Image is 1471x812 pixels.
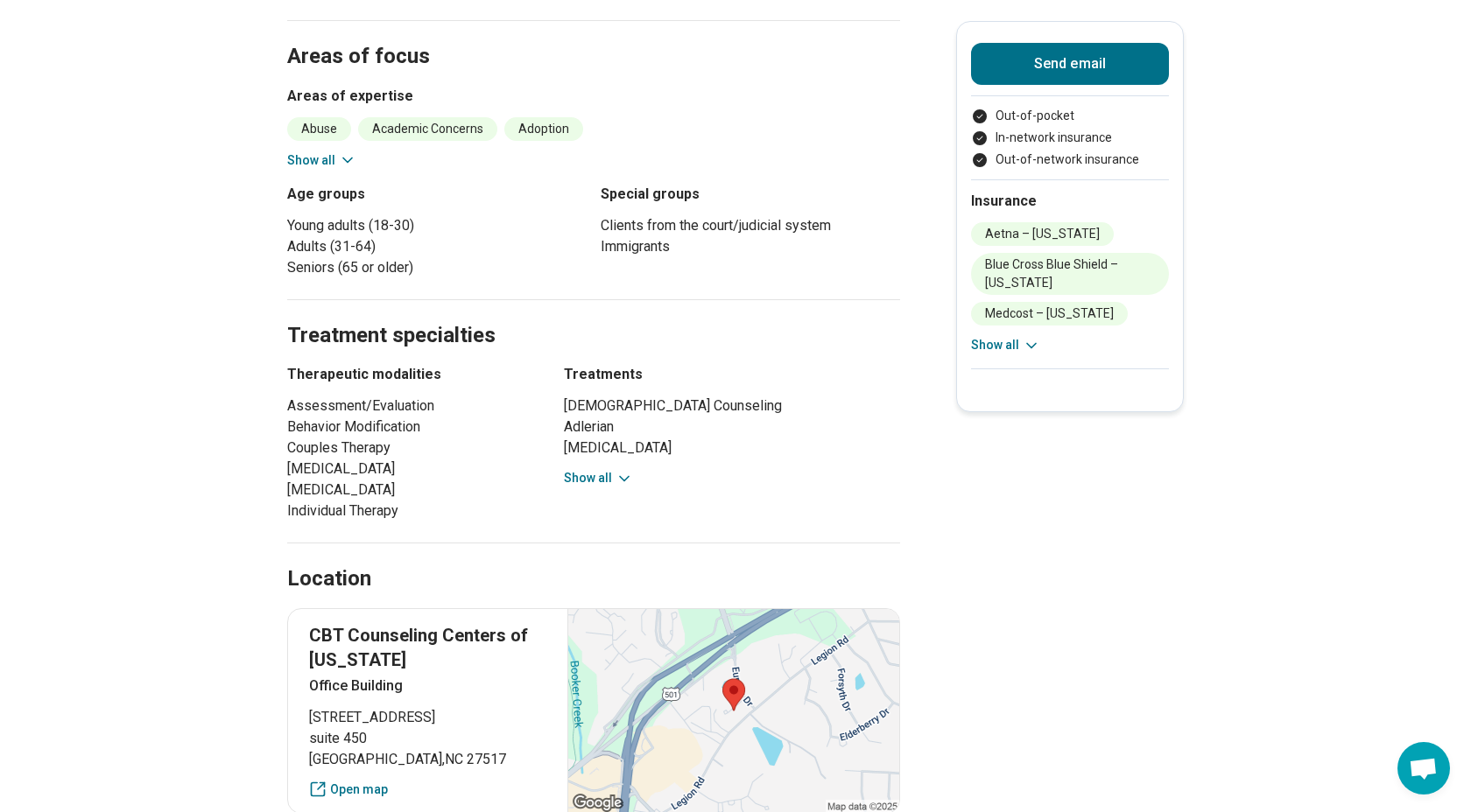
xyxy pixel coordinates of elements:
a: Open map [309,780,546,799]
button: Send email [971,43,1169,85]
span: [STREET_ADDRESS] [309,707,546,728]
h3: Treatments [564,364,900,385]
h3: Areas of expertise [287,86,900,107]
span: suite 450 [309,728,546,749]
li: [MEDICAL_DATA] [287,479,532,500]
li: Academic Concerns [358,117,497,141]
li: [DEMOGRAPHIC_DATA] Counseling [564,395,900,416]
p: CBT Counseling Centers of [US_STATE] [309,623,546,672]
h2: Insurance [971,191,1169,212]
p: Office Building [309,675,546,696]
li: Adults (31-64) [287,236,587,257]
h3: Age groups [287,184,587,205]
li: Adoption [504,117,583,141]
h2: Location [287,564,371,594]
h2: Treatment specialties [287,279,900,351]
li: Medcost – [US_STATE] [971,302,1128,325]
li: Adlerian [564,416,900,437]
h3: Special groups [601,184,900,205]
button: Show all [971,336,1040,354]
li: Couples Therapy [287,437,532,458]
li: [MEDICAL_DATA] [287,458,532,479]
li: Young adults (18-30) [287,215,587,236]
li: Out-of-network insurance [971,150,1169,169]
li: Clients from the court/judicial system [601,215,900,236]
li: Assessment/Evaluation [287,395,532,416]
button: Show all [287,151,356,170]
li: Seniors (65 or older) [287,257,587,278]
button: Show all [564,469,633,487]
li: Immigrants [601,236,900,257]
li: Behavior Modification [287,416,532,437]
h3: Therapeutic modalities [287,364,532,385]
li: Individual Therapy [287,500,532,521]
li: Blue Cross Blue Shield – [US_STATE] [971,253,1169,295]
li: Aetna – [US_STATE] [971,222,1114,246]
ul: Payment options [971,107,1169,169]
div: Open chat [1397,742,1450,794]
li: Out-of-pocket [971,107,1169,125]
li: Abuse [287,117,351,141]
li: In-network insurance [971,129,1169,147]
span: [GEOGRAPHIC_DATA] , NC 27517 [309,749,546,770]
li: [MEDICAL_DATA] [564,437,900,458]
